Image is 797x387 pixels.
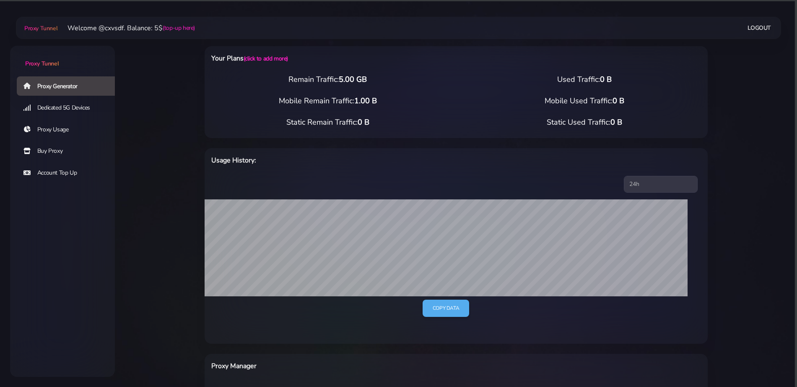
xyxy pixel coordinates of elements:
[200,95,456,107] div: Mobile Remain Traffic:
[17,141,122,161] a: Buy Proxy
[423,300,469,317] a: Copy data
[456,74,713,85] div: Used Traffic:
[756,346,787,377] iframe: Webchat Widget
[610,117,622,127] span: 0 B
[358,117,369,127] span: 0 B
[354,96,377,106] span: 1.00 B
[24,24,57,32] span: Proxy Tunnel
[211,361,493,371] h6: Proxy Manager
[600,74,612,84] span: 0 B
[211,53,493,64] h6: Your Plans
[339,74,367,84] span: 5.00 GB
[57,23,195,33] li: Welcome @cxvsdf. Balance: 5$
[211,155,493,166] h6: Usage History:
[613,96,624,106] span: 0 B
[23,21,57,35] a: Proxy Tunnel
[17,120,122,139] a: Proxy Usage
[200,74,456,85] div: Remain Traffic:
[25,60,59,68] span: Proxy Tunnel
[17,163,122,183] a: Account Top Up
[17,98,122,118] a: Dedicated 5G Devices
[748,20,771,36] a: Logout
[244,55,288,63] a: (click to add more)
[200,117,456,128] div: Static Remain Traffic:
[456,95,713,107] div: Mobile Used Traffic:
[456,117,713,128] div: Static Used Traffic:
[10,46,115,68] a: Proxy Tunnel
[17,76,122,96] a: Proxy Generator
[163,24,195,32] a: (top-up here)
